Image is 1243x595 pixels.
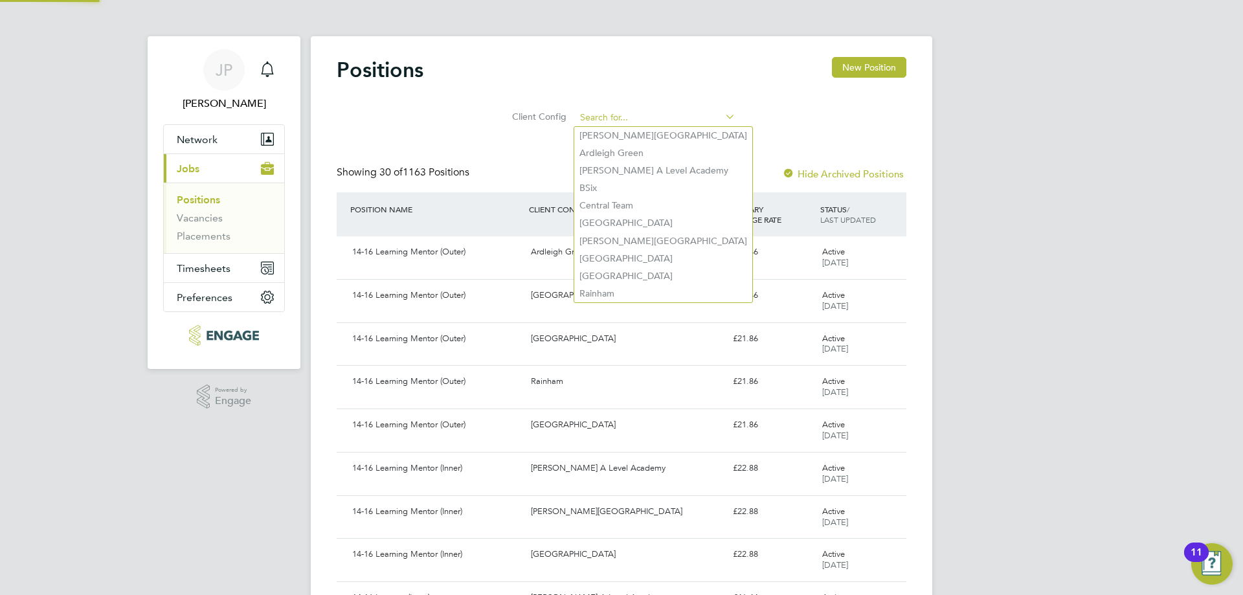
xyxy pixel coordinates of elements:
[822,473,848,484] span: [DATE]
[574,267,752,285] li: [GEOGRAPHIC_DATA]
[164,183,284,253] div: Jobs
[526,197,727,221] div: CLIENT CONFIG
[347,328,526,350] div: 14-16 Learning Mentor (Outer)
[163,49,285,111] a: JP[PERSON_NAME]
[526,285,727,306] div: [GEOGRAPHIC_DATA]
[822,289,845,300] span: Active
[574,162,752,179] li: [PERSON_NAME] A Level Academy
[177,230,230,242] a: Placements
[574,179,752,197] li: BSix
[822,300,848,311] span: [DATE]
[822,517,848,528] span: [DATE]
[728,371,817,392] div: £21.86
[347,241,526,263] div: 14-16 Learning Mentor (Outer)
[347,285,526,306] div: 14-16 Learning Mentor (Outer)
[728,285,817,306] div: £21.86
[164,125,284,153] button: Network
[574,144,752,162] li: Ardleigh Green
[177,194,220,206] a: Positions
[526,544,727,565] div: [GEOGRAPHIC_DATA]
[526,371,727,392] div: Rainham
[728,197,817,231] div: PRIMARY CHARGE RATE
[822,387,848,398] span: [DATE]
[728,241,817,263] div: £21.86
[832,57,906,78] button: New Position
[526,501,727,522] div: [PERSON_NAME][GEOGRAPHIC_DATA]
[822,246,845,257] span: Active
[574,127,752,144] li: [PERSON_NAME][GEOGRAPHIC_DATA]
[177,291,232,304] span: Preferences
[574,250,752,267] li: [GEOGRAPHIC_DATA]
[728,544,817,565] div: £22.88
[847,204,849,214] span: /
[782,168,904,180] label: Hide Archived Positions
[574,214,752,232] li: [GEOGRAPHIC_DATA]
[379,166,469,179] span: 1163 Positions
[822,419,845,430] span: Active
[189,325,258,346] img: xede-logo-retina.png
[526,458,727,479] div: [PERSON_NAME] A Level Academy
[728,458,817,479] div: £22.88
[347,501,526,522] div: 14-16 Learning Mentor (Inner)
[574,197,752,214] li: Central Team
[822,559,848,570] span: [DATE]
[728,414,817,436] div: £21.86
[508,111,566,122] label: Client Config
[215,385,251,396] span: Powered by
[347,544,526,565] div: 14-16 Learning Mentor (Inner)
[177,212,223,224] a: Vacancies
[574,285,752,302] li: Rainham
[822,430,848,441] span: [DATE]
[526,328,727,350] div: [GEOGRAPHIC_DATA]
[347,371,526,392] div: 14-16 Learning Mentor (Outer)
[148,36,300,369] nav: Main navigation
[216,62,232,78] span: JP
[822,376,845,387] span: Active
[526,414,727,436] div: [GEOGRAPHIC_DATA]
[822,548,845,559] span: Active
[337,57,423,83] h2: Positions
[822,506,845,517] span: Active
[177,163,199,175] span: Jobs
[822,333,845,344] span: Active
[163,325,285,346] a: Go to home page
[347,197,526,221] div: POSITION NAME
[576,109,735,127] input: Search for...
[1191,543,1233,585] button: Open Resource Center, 11 new notifications
[177,133,218,146] span: Network
[1191,552,1202,569] div: 11
[817,197,906,231] div: STATUS
[197,385,252,409] a: Powered byEngage
[574,232,752,250] li: [PERSON_NAME][GEOGRAPHIC_DATA]
[164,254,284,282] button: Timesheets
[164,154,284,183] button: Jobs
[347,458,526,479] div: 14-16 Learning Mentor (Inner)
[164,283,284,311] button: Preferences
[728,328,817,350] div: £21.86
[177,262,230,275] span: Timesheets
[215,396,251,407] span: Engage
[347,414,526,436] div: 14-16 Learning Mentor (Outer)
[163,96,285,111] span: Jack Piper
[728,501,817,522] div: £22.88
[337,166,472,179] div: Showing
[820,214,876,225] span: LAST UPDATED
[379,166,403,179] span: 30 of
[526,241,727,263] div: Ardleigh Green
[822,462,845,473] span: Active
[822,257,848,268] span: [DATE]
[822,343,848,354] span: [DATE]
